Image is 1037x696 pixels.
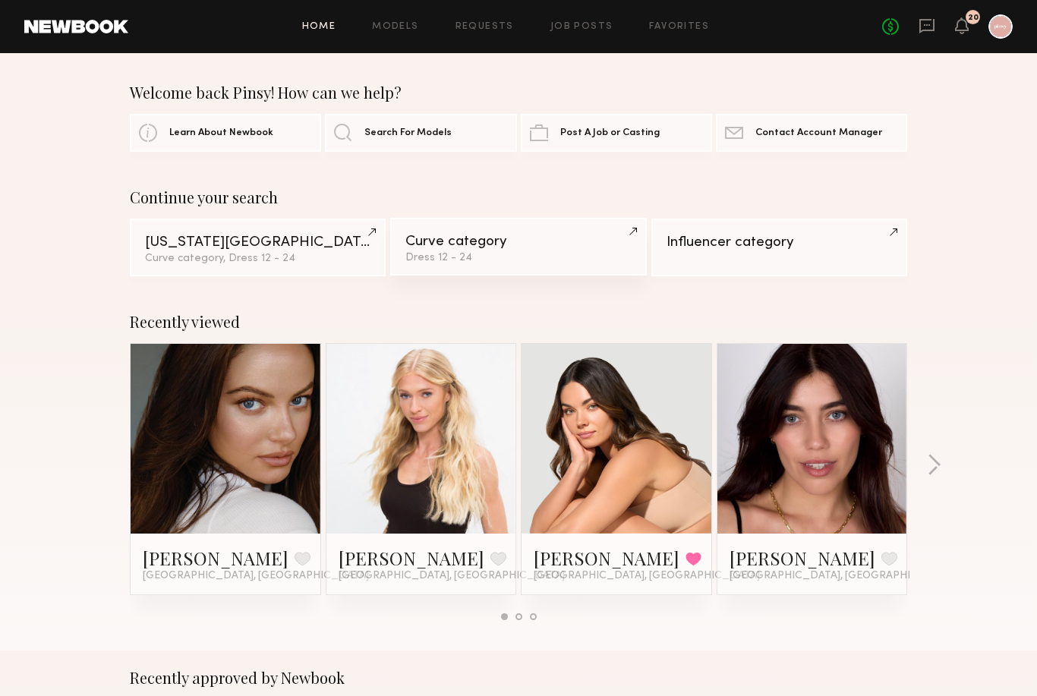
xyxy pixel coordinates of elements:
[521,114,712,152] a: Post A Job or Casting
[405,253,631,263] div: Dress 12 - 24
[302,22,336,32] a: Home
[169,128,273,138] span: Learn About Newbook
[560,128,660,138] span: Post A Job or Casting
[649,22,709,32] a: Favorites
[130,669,907,687] div: Recently approved by Newbook
[390,218,646,276] a: Curve categoryDress 12 - 24
[364,128,452,138] span: Search For Models
[534,570,760,582] span: [GEOGRAPHIC_DATA], [GEOGRAPHIC_DATA]
[130,313,907,331] div: Recently viewed
[130,83,907,102] div: Welcome back Pinsy! How can we help?
[130,188,907,206] div: Continue your search
[651,219,907,276] a: Influencer category
[143,546,288,570] a: [PERSON_NAME]
[372,22,418,32] a: Models
[550,22,613,32] a: Job Posts
[130,219,386,276] a: [US_STATE][GEOGRAPHIC_DATA]Curve category, Dress 12 - 24
[130,114,321,152] a: Learn About Newbook
[755,128,882,138] span: Contact Account Manager
[145,235,370,250] div: [US_STATE][GEOGRAPHIC_DATA]
[968,14,979,22] div: 20
[339,570,565,582] span: [GEOGRAPHIC_DATA], [GEOGRAPHIC_DATA]
[325,114,516,152] a: Search For Models
[534,546,679,570] a: [PERSON_NAME]
[667,235,892,250] div: Influencer category
[455,22,514,32] a: Requests
[716,114,907,152] a: Contact Account Manager
[730,570,956,582] span: [GEOGRAPHIC_DATA], [GEOGRAPHIC_DATA]
[145,254,370,264] div: Curve category, Dress 12 - 24
[405,235,631,249] div: Curve category
[143,570,369,582] span: [GEOGRAPHIC_DATA], [GEOGRAPHIC_DATA]
[339,546,484,570] a: [PERSON_NAME]
[730,546,875,570] a: [PERSON_NAME]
